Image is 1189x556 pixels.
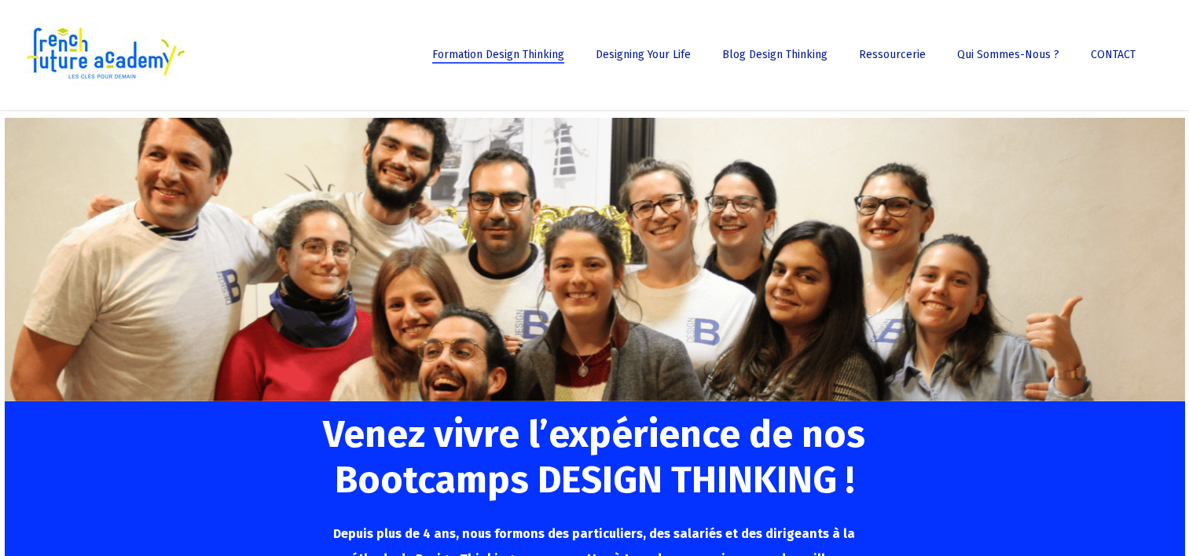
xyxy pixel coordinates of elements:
[859,48,926,61] span: Ressourcerie
[432,48,564,61] span: Formation Design Thinking
[1083,49,1143,60] a: CONTACT
[1091,48,1136,61] span: CONTACT
[722,48,828,61] span: Blog Design Thinking
[424,49,572,60] a: Formation Design Thinking
[851,49,934,60] a: Ressourcerie
[588,49,699,60] a: Designing Your Life
[957,48,1059,61] span: Qui sommes-nous ?
[714,49,835,60] a: Blog Design Thinking
[22,24,188,86] img: French Future Academy
[949,49,1067,60] a: Qui sommes-nous ?
[323,412,865,503] span: Venez vivre l’expérience de nos Bootcamps DESIGN THINKING !
[596,48,691,61] span: Designing Your Life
